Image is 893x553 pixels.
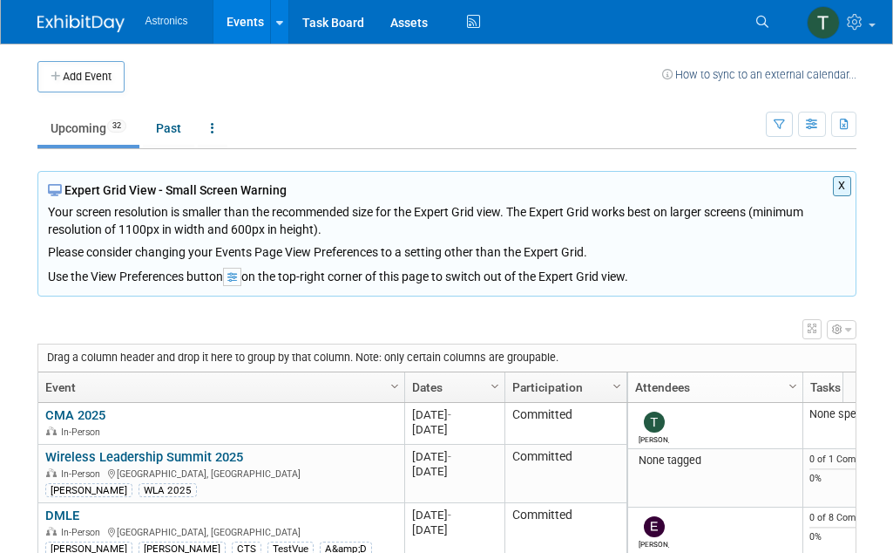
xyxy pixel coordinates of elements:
a: CMA 2025 [45,407,105,423]
button: X [833,176,851,196]
span: 32 [107,119,126,133]
div: Use the View Preferences button on the top-right corner of this page to switch out of the Expert ... [48,261,846,286]
img: In-Person Event [46,527,57,536]
a: Attendees [635,372,791,402]
a: Dates [412,372,493,402]
a: Past [143,112,194,145]
img: In-Person Event [46,468,57,477]
img: Elizabeth Cortes [644,516,665,537]
div: Tiffany Branin [639,433,669,444]
span: - [448,408,451,421]
img: Tiffany Branin [644,412,665,433]
a: Column Settings [485,372,504,399]
div: [DATE] [412,508,497,522]
a: Column Settings [607,372,626,399]
div: None tagged [634,454,795,468]
div: Expert Grid View - Small Screen Warning [48,181,846,199]
span: In-Person [61,468,105,480]
a: DMLE [45,508,79,523]
img: Tiffany Branin [807,6,840,39]
td: Committed [504,445,626,503]
span: Column Settings [388,379,402,393]
a: Event [45,372,393,402]
img: ExhibitDay [37,15,125,32]
span: - [448,509,451,522]
div: [GEOGRAPHIC_DATA], [GEOGRAPHIC_DATA] [45,524,396,539]
span: In-Person [61,427,105,438]
div: [DATE] [412,522,497,537]
a: Column Settings [385,372,404,399]
img: In-Person Event [46,427,57,435]
div: [GEOGRAPHIC_DATA], [GEOGRAPHIC_DATA] [45,466,396,481]
a: How to sync to an external calendar... [662,68,856,81]
div: [DATE] [412,464,497,479]
span: Column Settings [610,379,624,393]
div: [DATE] [412,407,497,422]
div: [PERSON_NAME] [45,483,132,497]
div: Elizabeth Cortes [639,537,669,549]
a: Wireless Leadership Summit 2025 [45,449,243,465]
span: In-Person [61,527,105,538]
div: Your screen resolution is smaller than the recommended size for the Expert Grid view. The Expert ... [48,199,846,261]
span: Astronics [145,15,188,27]
a: Column Settings [783,372,802,399]
div: [DATE] [412,449,497,464]
div: Drag a column header and drop it here to group by that column. Note: only certain columns are gro... [38,345,856,372]
div: [DATE] [412,422,497,437]
span: - [448,450,451,463]
a: Participation [512,372,615,402]
span: Column Settings [488,379,502,393]
td: Committed [504,403,626,445]
button: Add Event [37,61,125,92]
span: Column Settings [786,379,800,393]
a: Upcoming32 [37,112,139,145]
div: WLA 2025 [139,483,197,497]
div: Please consider changing your Events Page View Preferences to a setting other than the Expert Grid. [48,238,846,261]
